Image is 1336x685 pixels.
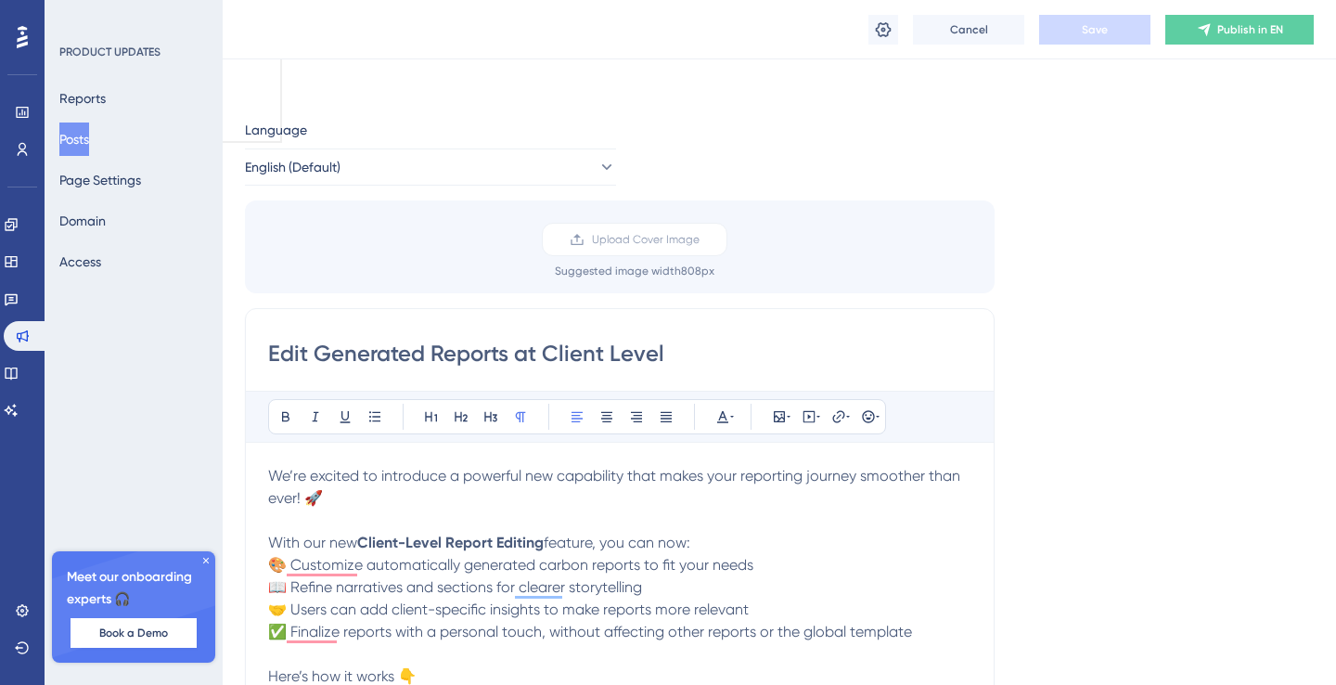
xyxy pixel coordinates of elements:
span: 📖 Refine narratives and sections for clearer storytelling [268,578,642,596]
button: Cancel [913,15,1024,45]
span: Language [245,119,307,141]
span: Meet our onboarding experts 🎧 [67,566,200,611]
span: 🤝 Users can add client-specific insights to make reports more relevant [268,601,749,618]
div: Suggested image width 808 px [555,264,714,278]
button: Publish in EN [1165,15,1314,45]
button: English (Default) [245,149,616,186]
span: Save [1082,22,1108,37]
button: Access [59,245,101,278]
button: Page Settings [59,163,141,197]
iframe: UserGuiding AI Assistant Launcher [1258,612,1314,667]
span: With our new [268,534,357,551]
span: English (Default) [245,156,340,178]
strong: Client-Level Report Editing [357,534,544,551]
button: Book a Demo [71,618,197,648]
span: Book a Demo [99,626,168,640]
button: Reports [59,82,106,115]
span: 🎨 Customize automatically generated carbon reports to fit your needs [268,556,753,574]
span: Here’s how it works 👇 [268,667,417,685]
span: ✅ Finalize reports with a personal touch, without affecting other reports or the global template [268,623,912,640]
span: We’re excited to introduce a powerful new capability that makes your reporting journey smoother t... [268,467,964,507]
div: PRODUCT UPDATES [59,45,161,59]
span: feature, you can now: [544,534,690,551]
input: Post Title [268,339,971,368]
span: Publish in EN [1217,22,1283,37]
button: Posts [59,123,89,156]
button: Save [1039,15,1150,45]
span: Cancel [950,22,988,37]
button: Domain [59,204,106,238]
span: Upload Cover Image [592,232,700,247]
